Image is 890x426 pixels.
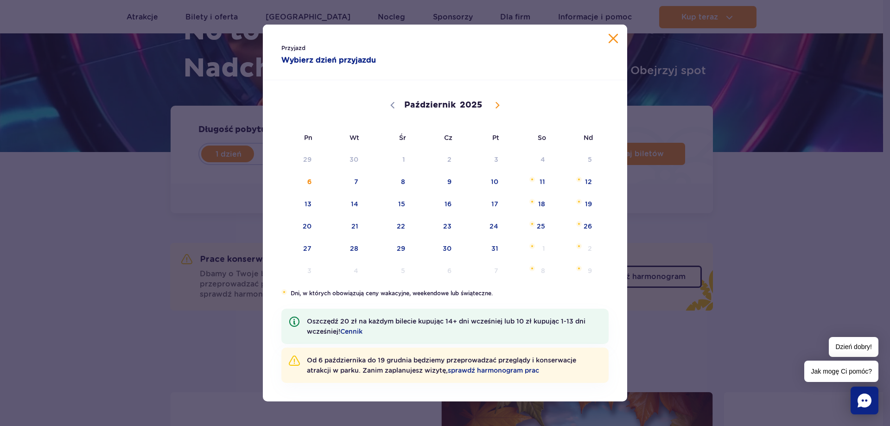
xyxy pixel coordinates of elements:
span: Październik 5, 2025 [553,149,599,170]
span: Październik 20, 2025 [272,216,319,237]
span: Październik 13, 2025 [272,193,319,215]
span: Październik 24, 2025 [459,216,506,237]
a: Cennik [340,328,362,335]
li: Dni, w których obowiązują ceny wakacyjne, weekendowe lub świąteczne. [281,289,609,298]
span: Jak mogę Ci pomóc? [804,361,878,382]
span: Październik 18, 2025 [506,193,553,215]
span: Listopad 8, 2025 [506,260,553,281]
span: Październik 10, 2025 [459,171,506,192]
span: Listopad 3, 2025 [272,260,319,281]
span: Październik 22, 2025 [366,216,413,237]
a: sprawdź harmonogram prac [448,367,539,374]
span: Październik 14, 2025 [319,193,366,215]
button: Zamknij kalendarz [609,34,618,43]
span: Październik 15, 2025 [366,193,413,215]
span: Październik 16, 2025 [413,193,459,215]
span: Październik 21, 2025 [319,216,366,237]
span: Październik 11, 2025 [506,171,553,192]
span: Październik 8, 2025 [366,171,413,192]
span: Październik 2, 2025 [413,149,459,170]
span: Wt [319,127,366,148]
span: Październik 7, 2025 [319,171,366,192]
span: Październik 31, 2025 [459,238,506,259]
span: Październik 19, 2025 [553,193,599,215]
span: Wrzesień 30, 2025 [319,149,366,170]
span: Październik 30, 2025 [413,238,459,259]
strong: Wybierz dzień przyjazdu [281,55,426,66]
span: Październik 25, 2025 [506,216,553,237]
span: Październik 12, 2025 [553,171,599,192]
span: Październik 3, 2025 [459,149,506,170]
span: Listopad 4, 2025 [319,260,366,281]
div: Chat [851,387,878,414]
span: Październik 17, 2025 [459,193,506,215]
span: Nd [553,127,599,148]
span: Pt [459,127,506,148]
span: Listopad 2, 2025 [553,238,599,259]
span: Październik 28, 2025 [319,238,366,259]
span: Przyjazd [281,44,426,53]
span: Śr [366,127,413,148]
span: Październik 1, 2025 [366,149,413,170]
span: Listopad 7, 2025 [459,260,506,281]
span: Pn [272,127,319,148]
span: Październik 29, 2025 [366,238,413,259]
span: Cz [413,127,459,148]
span: Listopad 6, 2025 [413,260,459,281]
span: Październik 9, 2025 [413,171,459,192]
span: Listopad 9, 2025 [553,260,599,281]
span: Październik 23, 2025 [413,216,459,237]
li: Oszczędź 20 zł na każdym bilecie kupując 14+ dni wcześniej lub 10 zł kupując 1-13 dni wcześniej! [281,309,609,344]
span: Listopad 5, 2025 [366,260,413,281]
span: Październik 4, 2025 [506,149,553,170]
li: Od 6 października do 19 grudnia będziemy przeprowadzać przeglądy i konserwacje atrakcji w parku. ... [281,348,609,383]
span: Dzień dobry! [829,337,878,357]
span: Październik 6, 2025 [272,171,319,192]
span: So [506,127,553,148]
span: Wrzesień 29, 2025 [272,149,319,170]
span: Październik 26, 2025 [553,216,599,237]
span: Listopad 1, 2025 [506,238,553,259]
span: Październik 27, 2025 [272,238,319,259]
